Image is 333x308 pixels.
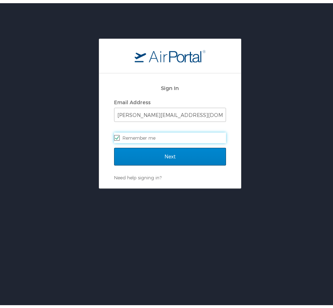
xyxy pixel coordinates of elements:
h2: Sign In [114,81,226,89]
input: Next [114,145,226,162]
label: Email Address [114,96,151,102]
a: Need help signing in? [114,172,162,177]
img: logo [135,46,205,59]
label: Remember me [114,129,226,140]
